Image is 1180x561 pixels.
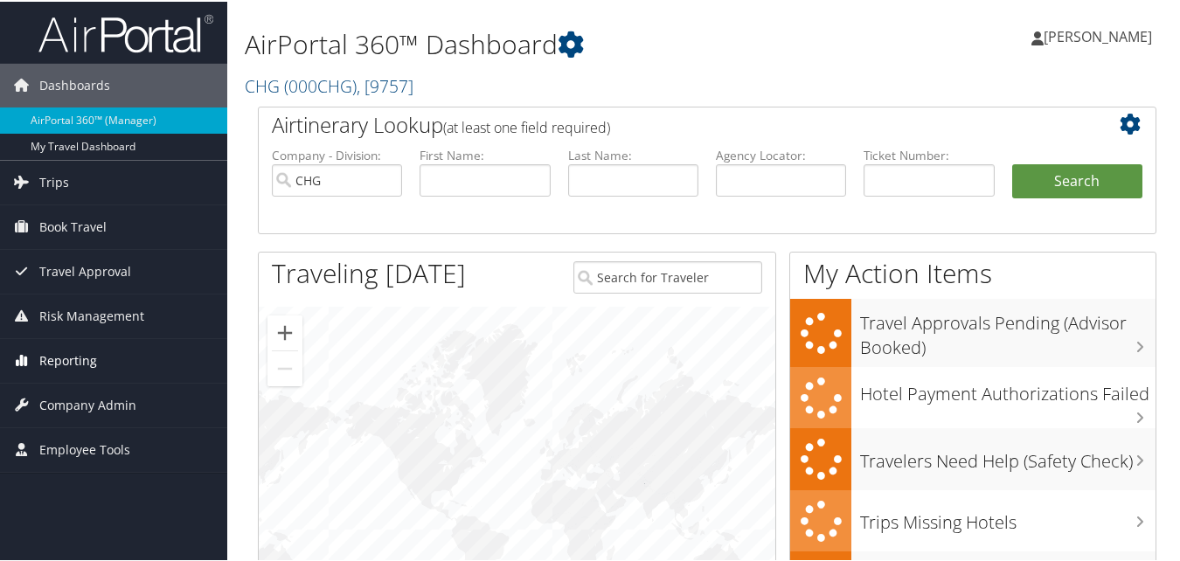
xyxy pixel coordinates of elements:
[420,145,550,163] label: First Name:
[39,204,107,247] span: Book Travel
[1012,163,1142,197] button: Search
[39,62,110,106] span: Dashboards
[267,314,302,349] button: Zoom in
[39,159,69,203] span: Trips
[39,248,131,292] span: Travel Approval
[860,439,1156,472] h3: Travelers Need Help (Safety Check)
[39,382,136,426] span: Company Admin
[860,371,1156,405] h3: Hotel Payment Authorizations Failed
[284,73,357,96] span: ( 000CHG )
[568,145,698,163] label: Last Name:
[272,145,402,163] label: Company - Division:
[39,337,97,381] span: Reporting
[790,426,1156,488] a: Travelers Need Help (Safety Check)
[267,350,302,384] button: Zoom out
[864,145,994,163] label: Ticket Number:
[790,365,1156,427] a: Hotel Payment Authorizations Failed
[860,500,1156,533] h3: Trips Missing Hotels
[357,73,413,96] span: , [ 9757 ]
[272,253,466,290] h1: Traveling [DATE]
[790,297,1156,364] a: Travel Approvals Pending (Advisor Booked)
[39,293,144,336] span: Risk Management
[1031,9,1170,61] a: [PERSON_NAME]
[245,73,413,96] a: CHG
[573,260,762,292] input: Search for Traveler
[443,116,610,135] span: (at least one field required)
[790,488,1156,551] a: Trips Missing Hotels
[38,11,213,52] img: airportal-logo.png
[860,301,1156,358] h3: Travel Approvals Pending (Advisor Booked)
[245,24,861,61] h1: AirPortal 360™ Dashboard
[272,108,1068,138] h2: Airtinerary Lookup
[790,253,1156,290] h1: My Action Items
[39,426,130,470] span: Employee Tools
[716,145,846,163] label: Agency Locator:
[1044,25,1152,45] span: [PERSON_NAME]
